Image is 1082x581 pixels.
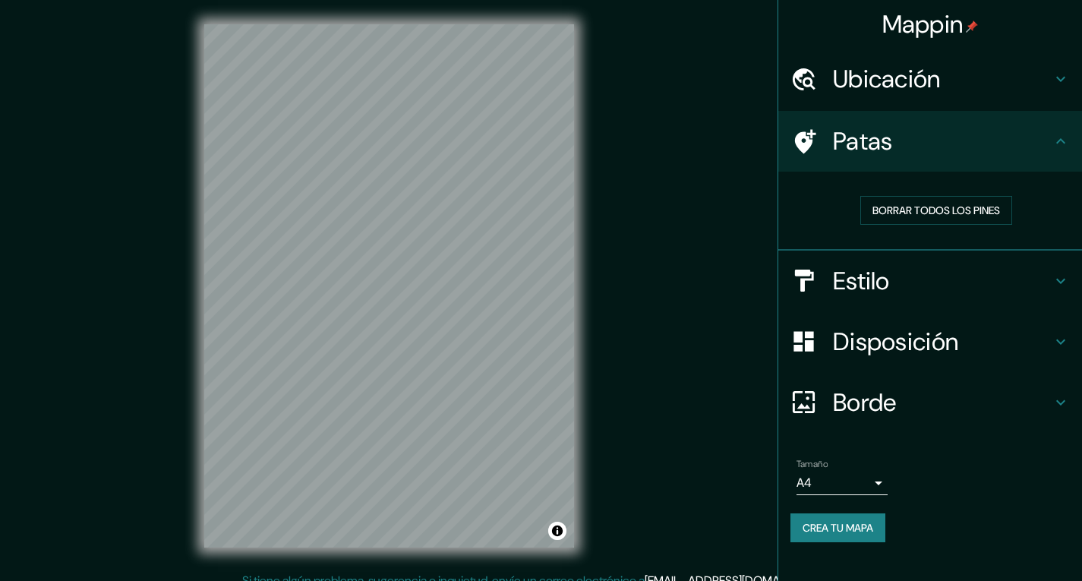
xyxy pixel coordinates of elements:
div: Ubicación [778,49,1082,109]
button: Activar o desactivar atribución [548,522,566,540]
img: pin-icon.png [966,21,978,33]
button: Borrar todos los pines [860,196,1012,225]
div: Patas [778,111,1082,172]
font: Mappin [882,8,964,40]
font: A4 [797,475,812,491]
font: Tamaño [797,458,828,470]
div: Disposición [778,311,1082,372]
font: Ubicación [833,63,941,95]
div: A4 [797,471,888,495]
font: Patas [833,125,893,157]
canvas: Mapa [204,24,574,548]
button: Crea tu mapa [790,513,885,542]
div: Estilo [778,251,1082,311]
font: Disposición [833,326,958,358]
font: Estilo [833,265,890,297]
font: Borde [833,387,897,418]
font: Borrar todos los pines [872,204,1000,217]
font: Crea tu mapa [803,521,873,535]
div: Borde [778,372,1082,433]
